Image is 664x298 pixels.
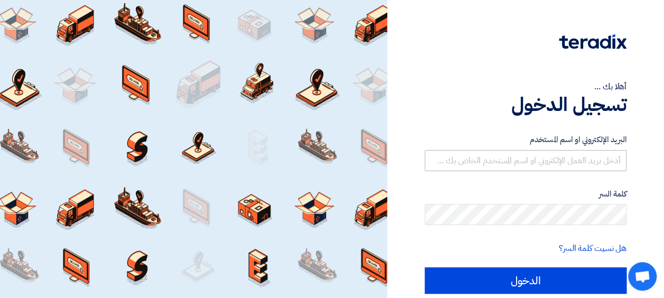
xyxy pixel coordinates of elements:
[425,80,626,93] div: أهلا بك ...
[425,267,626,294] input: الدخول
[425,134,626,146] label: البريد الإلكتروني او اسم المستخدم
[559,34,626,49] img: Teradix logo
[628,262,657,291] a: Open chat
[425,188,626,200] label: كلمة السر
[425,150,626,171] input: أدخل بريد العمل الإلكتروني او اسم المستخدم الخاص بك ...
[559,242,626,255] a: هل نسيت كلمة السر؟
[425,93,626,116] h1: تسجيل الدخول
